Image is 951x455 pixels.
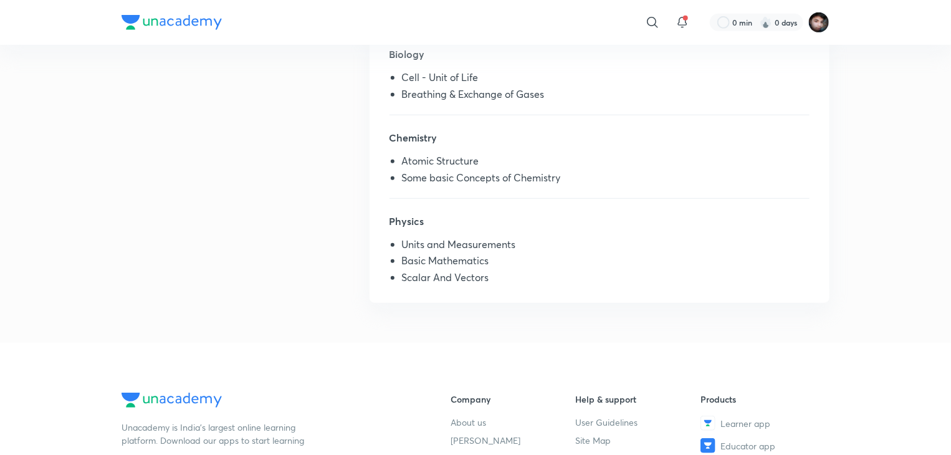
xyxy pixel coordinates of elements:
[402,72,810,88] li: Cell - Unit of Life
[402,255,810,271] li: Basic Mathematics
[451,416,576,429] a: About us
[760,16,772,29] img: streak
[576,434,701,447] a: Site Map
[122,421,308,447] p: Unacademy is India’s largest online learning platform. Download our apps to start learning
[576,416,701,429] a: User Guidelines
[122,15,222,30] img: Company Logo
[576,393,701,406] h6: Help & support
[451,393,576,406] h6: Company
[402,155,810,171] li: Atomic Structure
[122,393,411,411] a: Company Logo
[808,12,829,33] img: Joy Biswas
[700,438,715,453] img: Educator app
[402,89,810,105] li: Breathing & Exchange of Gases
[720,417,770,430] span: Learner app
[700,438,826,453] a: Educator app
[122,12,199,318] h4: Syllabus
[700,416,715,431] img: Learner app
[389,47,810,72] h5: Biology
[700,393,826,406] h6: Products
[389,214,810,239] h5: Physics
[402,272,810,288] li: Scalar And Vectors
[402,172,810,188] li: Some basic Concepts of Chemistry
[700,416,826,431] a: Learner app
[402,239,810,255] li: Units and Measurements
[389,130,810,155] h5: Chemistry
[451,434,576,447] a: [PERSON_NAME]
[720,439,775,453] span: Educator app
[122,393,222,408] img: Company Logo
